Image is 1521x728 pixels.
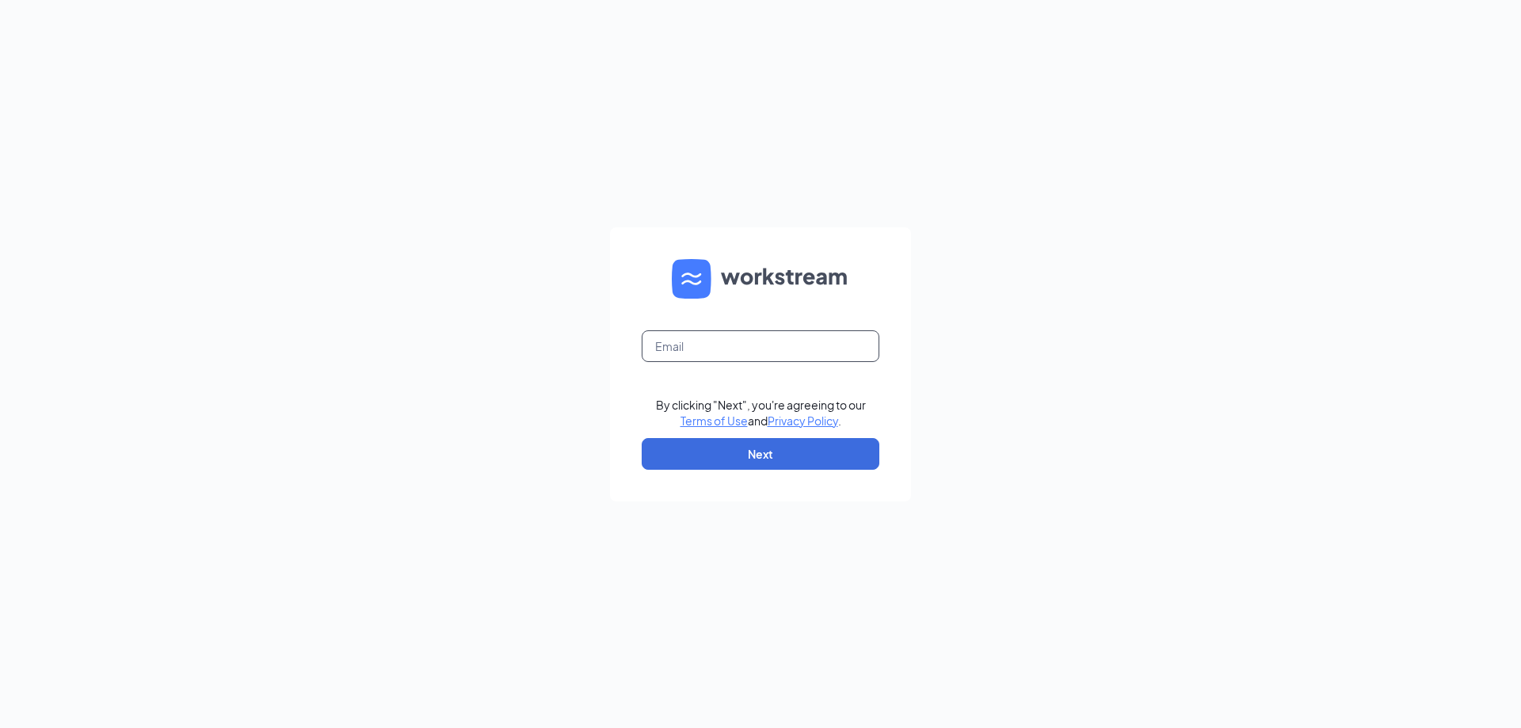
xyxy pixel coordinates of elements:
a: Terms of Use [680,414,748,428]
input: Email [642,330,879,362]
div: By clicking "Next", you're agreeing to our and . [656,397,866,429]
button: Next [642,438,879,470]
img: WS logo and Workstream text [672,259,849,299]
a: Privacy Policy [768,414,838,428]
